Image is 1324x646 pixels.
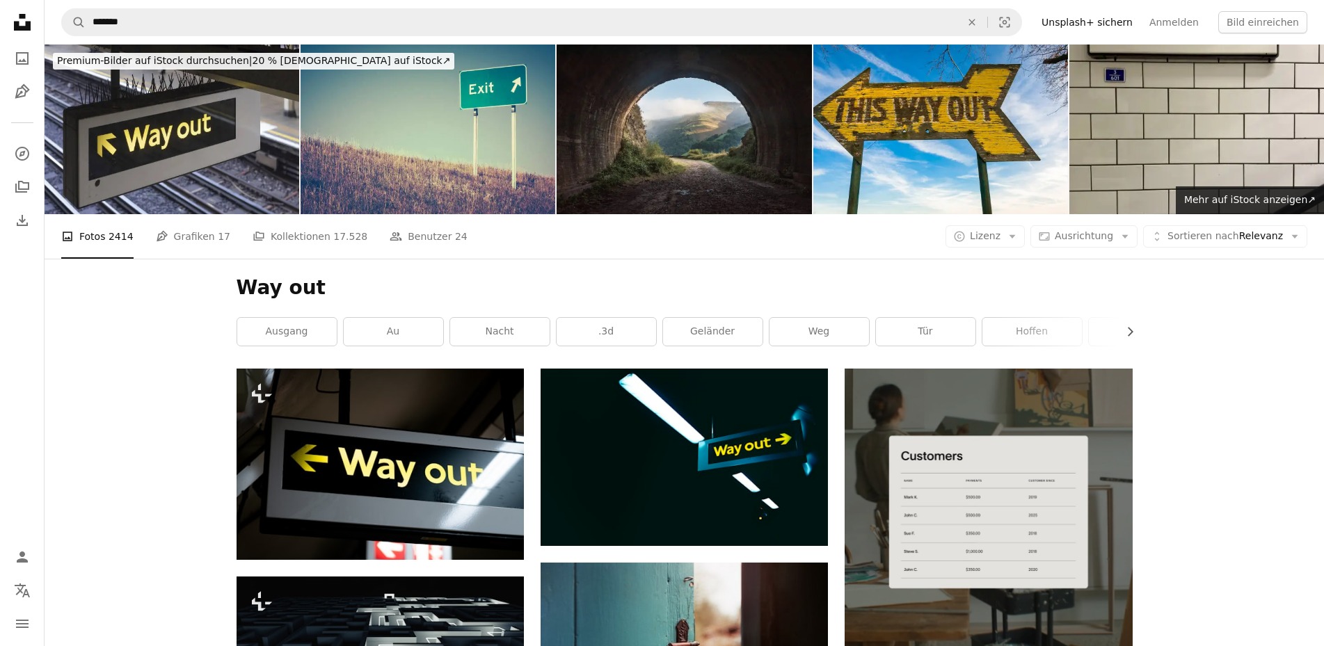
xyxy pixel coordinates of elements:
[1218,11,1307,33] button: Bild einreichen
[344,318,443,346] a: au
[390,214,467,259] a: Benutzer 24
[946,225,1025,248] button: Lizenz
[813,45,1068,214] img: Diese Weg Out
[45,45,299,214] img: Ausweg-Schild in der Londoner U-Bahn
[8,543,36,571] a: Anmelden / Registrieren
[301,45,555,214] img: Ausfahrtsschild auf einem USA Freeway
[988,9,1021,35] button: Visuelle Suche
[8,45,36,72] a: Fotos
[957,9,987,35] button: Löschen
[62,9,86,35] button: Unsplash suchen
[455,229,468,244] span: 24
[8,78,36,106] a: Grafiken
[557,45,811,214] img: Licht am Ende des Tunnels
[61,8,1022,36] form: Finden Sie Bildmaterial auf der ganzen Webseite
[1184,194,1316,205] span: Mehr auf iStock anzeigen ↗
[1143,225,1307,248] button: Sortieren nachRelevanz
[333,229,367,244] span: 17.528
[876,318,975,346] a: Tür
[1089,318,1188,346] a: Natur
[1055,230,1113,241] span: Ausrichtung
[237,369,524,560] img: Ein Schild, das sagt, dass weit draußen von einer Decke hängt
[1176,186,1324,214] a: Mehr auf iStock anzeigen↗
[8,140,36,168] a: Entdecken
[769,318,869,346] a: Weg
[1069,45,1324,214] img: No Way Out
[1141,11,1207,33] a: Anmelden
[1033,11,1141,33] a: Unsplash+ sichern
[1117,318,1133,346] button: Liste nach rechts verschieben
[218,229,230,244] span: 17
[557,318,656,346] a: .3d
[8,610,36,638] button: Menü
[156,214,230,259] a: Grafiken 17
[541,451,828,463] a: Ein schwarz-gelbes Schild mit der Aufschrift "Ausweg"
[982,318,1082,346] a: hoffen
[663,318,763,346] a: Geländer
[237,318,337,346] a: Ausgang
[450,318,550,346] a: Nacht
[237,458,524,470] a: Ein Schild, das sagt, dass weit draußen von einer Decke hängt
[8,207,36,234] a: Bisherige Downloads
[253,214,367,259] a: Kollektionen 17.528
[1167,229,1283,243] span: Relevanz
[1167,230,1239,241] span: Sortieren nach
[57,55,253,66] span: Premium-Bilder auf iStock durchsuchen |
[8,576,36,604] button: Sprache
[8,8,36,39] a: Startseite — Unsplash
[57,55,450,66] span: 20 % [DEMOGRAPHIC_DATA] auf iStock ↗
[541,369,828,546] img: Ein schwarz-gelbes Schild mit der Aufschrift "Ausweg"
[1030,225,1138,248] button: Ausrichtung
[237,275,1133,300] h1: Way out
[45,45,463,78] a: Premium-Bilder auf iStock durchsuchen|20 % [DEMOGRAPHIC_DATA] auf iStock↗
[8,173,36,201] a: Kollektionen
[970,230,1000,241] span: Lizenz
